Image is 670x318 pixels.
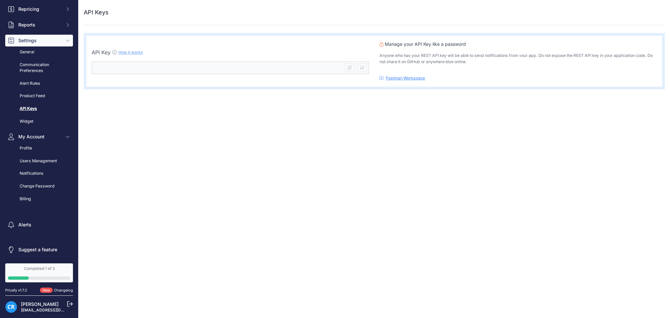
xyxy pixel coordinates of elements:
[40,288,53,293] span: New
[118,50,143,55] a: How it works
[5,46,73,58] a: General
[379,41,657,47] p: Manage your API Key like a password
[18,37,61,44] span: Settings
[54,288,73,292] a: Changelog
[92,49,111,56] span: API Key
[5,193,73,205] a: Billing
[8,266,70,271] div: Completed 1 of 3
[5,35,73,46] button: Settings
[5,19,73,31] button: Reports
[5,168,73,179] a: Notifications
[5,3,73,15] button: Repricing
[21,301,59,307] a: [PERSON_NAME]
[18,22,61,28] span: Reports
[5,78,73,89] a: Alert Rules
[5,116,73,127] a: Widget
[5,90,73,102] a: Product Feed
[18,133,61,140] span: My Account
[5,181,73,192] a: Change Password
[5,143,73,154] a: Profile
[5,244,73,256] a: Suggest a feature
[379,53,657,65] p: Anyone who has your REST API key will be able to send notifications from vour app. Do not expose ...
[5,155,73,167] a: Users Management
[5,59,73,77] a: Communication Preferences
[5,263,73,282] a: Completed 1 of 3
[18,6,61,12] span: Repricing
[386,76,425,80] a: Postman Workspace
[21,308,89,312] a: [EMAIL_ADDRESS][DOMAIN_NAME]
[5,288,27,293] div: Pricefy v1.7.2
[5,103,73,115] a: API Keys
[5,131,73,143] button: My Account
[5,219,73,231] a: Alerts
[84,8,109,17] h2: API Keys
